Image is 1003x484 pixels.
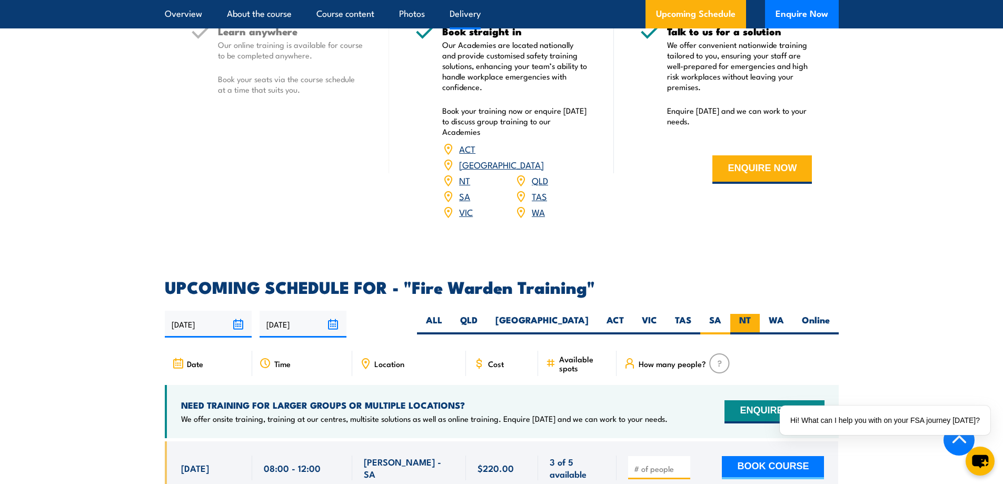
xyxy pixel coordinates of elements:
input: # of people [634,463,687,474]
a: [GEOGRAPHIC_DATA] [459,158,544,171]
input: From date [165,311,252,338]
span: Available spots [559,354,609,372]
a: ACT [459,142,475,155]
label: ALL [417,314,451,334]
button: BOOK COURSE [722,456,824,479]
p: We offer convenient nationwide training tailored to you, ensuring your staff are well-prepared fo... [667,39,812,92]
label: QLD [451,314,486,334]
span: $220.00 [478,462,514,474]
label: NT [730,314,760,334]
p: We offer onsite training, training at our centres, multisite solutions as well as online training... [181,413,668,424]
h4: NEED TRAINING FOR LARGER GROUPS OR MULTIPLE LOCATIONS? [181,399,668,411]
h5: Talk to us for a solution [667,26,812,36]
a: WA [532,205,545,218]
p: Book your training now or enquire [DATE] to discuss group training to our Academies [442,105,588,137]
h5: Learn anywhere [218,26,363,36]
span: Date [187,359,203,368]
input: To date [260,311,346,338]
h2: UPCOMING SCHEDULE FOR - "Fire Warden Training" [165,279,839,294]
label: SA [700,314,730,334]
label: WA [760,314,793,334]
p: Enquire [DATE] and we can work to your needs. [667,105,812,126]
label: VIC [633,314,666,334]
span: [DATE] [181,462,209,474]
p: Our online training is available for course to be completed anywhere. [218,39,363,61]
button: ENQUIRE NOW [712,155,812,184]
span: 3 of 5 available [550,456,605,480]
span: How many people? [639,359,706,368]
a: QLD [532,174,548,186]
span: 08:00 - 12:00 [264,462,321,474]
span: Time [274,359,291,368]
label: TAS [666,314,700,334]
p: Our Academies are located nationally and provide customised safety training solutions, enhancing ... [442,39,588,92]
label: [GEOGRAPHIC_DATA] [486,314,598,334]
span: Location [374,359,404,368]
h5: Book straight in [442,26,588,36]
span: [PERSON_NAME] - SA [364,456,454,480]
span: Cost [488,359,504,368]
p: Book your seats via the course schedule at a time that suits you. [218,74,363,95]
div: Hi! What can I help you with on your FSA journey [DATE]? [780,406,990,435]
button: ENQUIRE NOW [724,400,824,423]
label: ACT [598,314,633,334]
a: VIC [459,205,473,218]
a: TAS [532,190,547,202]
a: NT [459,174,470,186]
a: SA [459,190,470,202]
button: chat-button [966,447,995,476]
label: Online [793,314,839,334]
